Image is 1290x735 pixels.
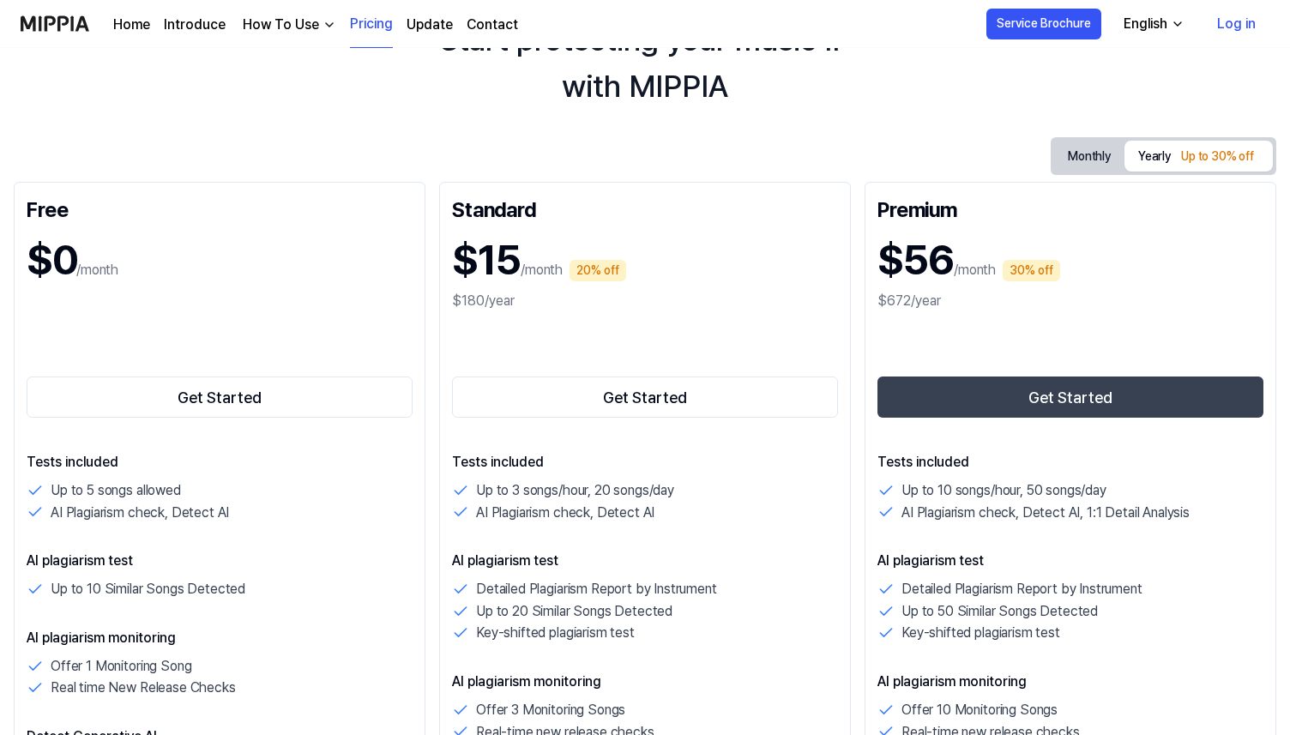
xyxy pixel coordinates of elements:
[1176,144,1259,170] div: Up to 30% off
[27,195,413,222] div: Free
[901,479,1106,502] p: Up to 10 songs/hour, 50 songs/day
[51,502,229,524] p: AI Plagiarism check, Detect AI
[452,291,838,311] div: $180/year
[27,628,413,648] p: AI plagiarism monitoring
[76,260,118,280] p: /month
[1120,14,1171,34] div: English
[521,260,563,280] p: /month
[452,377,838,418] button: Get Started
[877,291,1263,311] div: $672/year
[239,15,322,35] div: How To Use
[407,15,453,35] a: Update
[1110,7,1195,41] button: English
[901,502,1190,524] p: AI Plagiarism check, Detect AI, 1:1 Detail Analysis
[322,18,336,32] img: down
[51,677,236,699] p: Real time New Release Checks
[27,551,413,571] p: AI plagiarism test
[1003,260,1060,281] div: 30% off
[239,15,336,35] button: How To Use
[1054,141,1124,172] button: Monthly
[51,578,245,600] p: Up to 10 Similar Songs Detected
[954,260,996,280] p: /month
[877,229,954,291] h1: $56
[877,373,1263,421] a: Get Started
[476,600,672,623] p: Up to 20 Similar Songs Detected
[476,699,625,721] p: Offer 3 Monitoring Songs
[452,452,838,473] p: Tests included
[467,15,518,35] a: Contact
[27,229,76,291] h1: $0
[452,672,838,692] p: AI plagiarism monitoring
[113,15,150,35] a: Home
[901,578,1142,600] p: Detailed Plagiarism Report by Instrument
[901,600,1098,623] p: Up to 50 Similar Songs Detected
[452,551,838,571] p: AI plagiarism test
[877,377,1263,418] button: Get Started
[570,260,626,281] div: 20% off
[877,551,1263,571] p: AI plagiarism test
[27,373,413,421] a: Get Started
[350,1,393,48] a: Pricing
[476,502,654,524] p: AI Plagiarism check, Detect AI
[452,195,838,222] div: Standard
[901,622,1060,644] p: Key-shifted plagiarism test
[476,479,674,502] p: Up to 3 songs/hour, 20 songs/day
[164,15,226,35] a: Introduce
[476,622,635,644] p: Key-shifted plagiarism test
[452,373,838,421] a: Get Started
[877,452,1263,473] p: Tests included
[51,479,181,502] p: Up to 5 songs allowed
[27,452,413,473] p: Tests included
[877,195,1263,222] div: Premium
[452,229,521,291] h1: $15
[986,9,1101,39] button: Service Brochure
[877,672,1263,692] p: AI plagiarism monitoring
[27,377,413,418] button: Get Started
[1124,141,1273,172] button: Yearly
[476,578,717,600] p: Detailed Plagiarism Report by Instrument
[901,699,1058,721] p: Offer 10 Monitoring Songs
[51,655,191,678] p: Offer 1 Monitoring Song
